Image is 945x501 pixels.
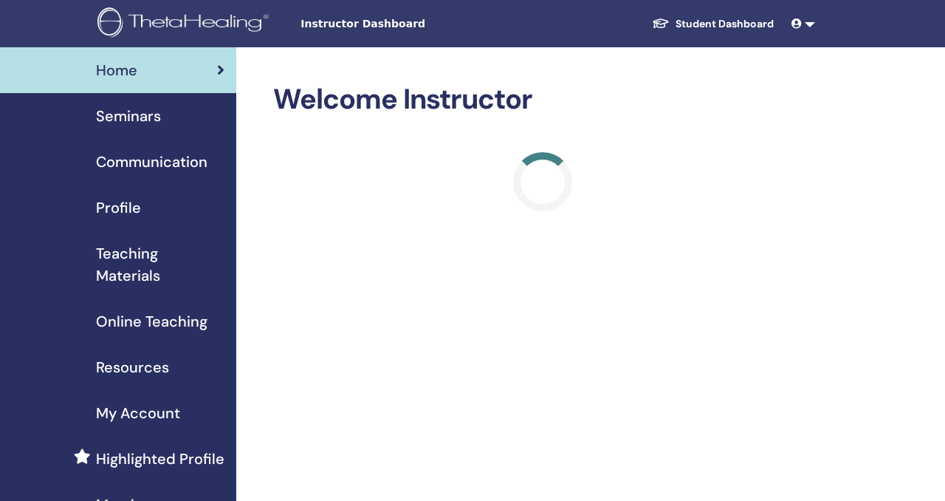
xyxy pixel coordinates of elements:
span: Profile [96,197,141,219]
a: Student Dashboard [640,10,786,38]
h2: Welcome Instructor [273,83,812,117]
span: Home [96,59,137,81]
span: Resources [96,356,169,378]
span: Highlighted Profile [96,448,224,470]
img: graduation-cap-white.svg [652,17,670,30]
span: Communication [96,151,207,173]
span: Instructor Dashboard [300,16,522,32]
span: Teaching Materials [96,242,224,287]
img: logo.png [97,7,274,41]
span: My Account [96,402,180,424]
span: Online Teaching [96,310,207,333]
span: Seminars [96,105,161,127]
